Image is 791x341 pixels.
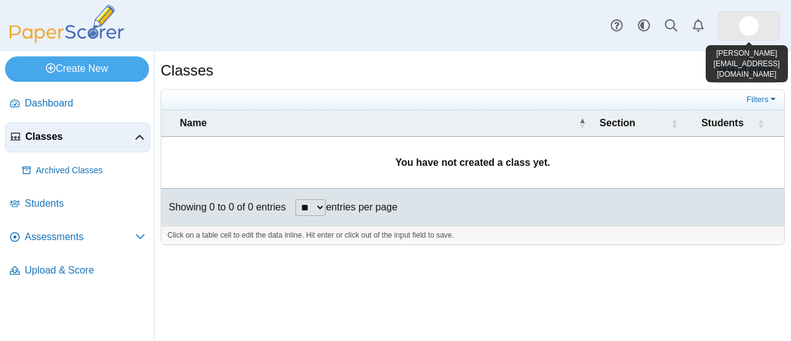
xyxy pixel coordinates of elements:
img: PaperScorer [5,5,129,43]
span: Students : Activate to sort [757,110,764,136]
img: ps.rDqCP8QddcV7ZCLx [739,16,759,36]
span: Upload & Score [25,264,145,277]
a: ps.rDqCP8QddcV7ZCLx [718,11,780,41]
a: Dashboard [5,89,150,119]
a: Upload & Score [5,256,150,286]
a: PaperScorer [5,34,129,45]
a: Classes [5,123,150,152]
h1: Classes [161,60,213,81]
span: Classes [25,130,135,144]
span: Section : Activate to sort [670,110,678,136]
span: Section [599,118,635,128]
div: Showing 0 to 0 of 0 entries [161,189,286,226]
a: Students [5,189,150,219]
span: Carlos Chavez [739,16,759,36]
a: Alerts [685,12,712,40]
div: [PERSON_NAME] [EMAIL_ADDRESS][DOMAIN_NAME] [706,45,789,82]
div: Click on a table cell to edit the data inline. Hit enter or click out of the input field to save. [161,226,784,244]
span: Students [25,197,145,210]
b: You have not created a class yet. [395,157,550,168]
span: Students [701,118,743,128]
span: Archived Classes [36,165,145,177]
span: Name [180,118,207,128]
a: Filters [743,93,781,106]
a: Archived Classes [17,156,150,186]
span: Name : Activate to invert sorting [578,110,586,136]
a: Assessments [5,223,150,253]
span: Dashboard [25,97,145,110]
label: entries per page [326,202,397,212]
span: Assessments [25,230,135,244]
a: Create New [5,56,149,81]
